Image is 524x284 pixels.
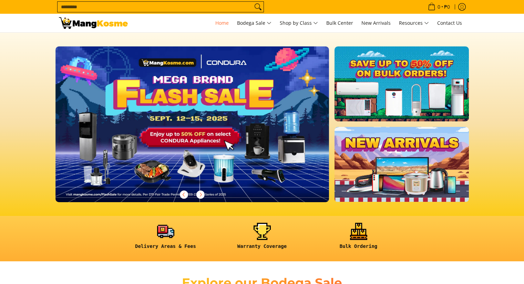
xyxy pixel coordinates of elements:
span: New Arrivals [361,20,391,26]
a: Home [212,14,232,32]
a: <h6><strong>Bulk Ordering</strong></h6> [314,223,403,255]
span: • [426,3,452,11]
a: Bulk Center [323,14,357,32]
a: Resources [395,14,432,32]
span: Bodega Sale [237,19,271,28]
span: 0 [436,4,441,9]
a: Contact Us [434,14,465,32]
span: Home [215,20,229,26]
nav: Main Menu [135,14,465,32]
a: <h6><strong>Delivery Areas & Fees</strong></h6> [121,223,210,255]
a: Bodega Sale [234,14,275,32]
span: Shop by Class [280,19,318,28]
span: Bulk Center [326,20,353,26]
a: Shop by Class [276,14,321,32]
button: Previous [176,187,192,202]
button: Next [193,187,208,202]
a: New Arrivals [358,14,394,32]
a: <h6><strong>Warranty Coverage</strong></h6> [217,223,307,255]
span: ₱0 [443,4,451,9]
span: Contact Us [437,20,462,26]
img: Mang Kosme: Your Home Appliances Warehouse Sale Partner! [59,17,128,29]
button: Search [253,2,264,12]
img: Desktop homepage 29339654 2507 42fb b9ff a0650d39e9ed [55,46,329,202]
span: Resources [399,19,429,28]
